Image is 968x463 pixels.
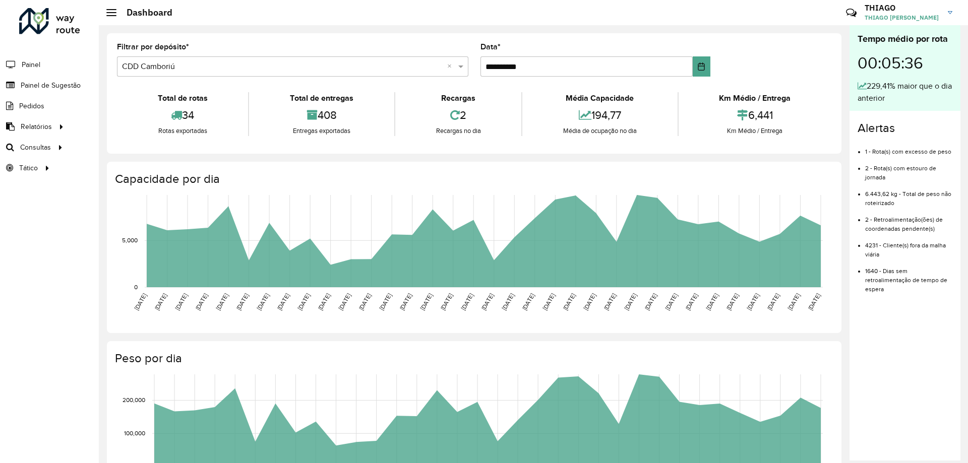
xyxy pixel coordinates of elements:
div: 2 [398,104,519,126]
text: 200,000 [123,397,145,404]
text: [DATE] [256,292,270,311]
text: [DATE] [562,292,576,311]
text: [DATE] [357,292,372,311]
li: 1 - Rota(s) com excesso de peso [865,140,952,156]
text: [DATE] [684,292,699,311]
div: Km Médio / Entrega [681,92,829,104]
h2: Dashboard [116,7,172,18]
div: 194,77 [525,104,675,126]
div: 408 [252,104,391,126]
span: Pedidos [19,101,44,111]
text: [DATE] [664,292,679,311]
div: Recargas [398,92,519,104]
h4: Capacidade por dia [115,172,831,186]
text: [DATE] [276,292,290,311]
li: 1640 - Dias sem retroalimentação de tempo de espera [865,259,952,294]
div: Entregas exportadas [252,126,391,136]
text: [DATE] [460,292,474,311]
text: [DATE] [582,292,597,311]
text: [DATE] [153,292,168,311]
div: Total de rotas [119,92,246,104]
text: 0 [134,284,138,290]
span: Clear all [447,60,456,73]
text: [DATE] [215,292,229,311]
div: Média Capacidade [525,92,675,104]
text: [DATE] [194,292,209,311]
text: [DATE] [439,292,454,311]
text: [DATE] [174,292,189,311]
span: THIAGO [PERSON_NAME] [865,13,940,22]
div: Rotas exportadas [119,126,246,136]
button: Choose Date [693,56,710,77]
div: Média de ocupação no dia [525,126,675,136]
div: 00:05:36 [858,46,952,80]
li: 6.443,62 kg - Total de peso não roteirizado [865,182,952,208]
text: [DATE] [296,292,311,311]
text: 100,000 [124,430,145,436]
label: Data [480,41,501,53]
text: 5,000 [122,237,138,243]
span: Tático [19,163,38,173]
text: [DATE] [378,292,393,311]
div: Km Médio / Entrega [681,126,829,136]
h3: THIAGO [865,3,940,13]
h4: Peso por dia [115,351,831,366]
text: [DATE] [521,292,535,311]
text: [DATE] [541,292,556,311]
text: [DATE] [786,292,801,311]
text: [DATE] [419,292,434,311]
text: [DATE] [398,292,413,311]
a: Contato Rápido [840,2,862,24]
div: 229,41% maior que o dia anterior [858,80,952,104]
text: [DATE] [602,292,617,311]
text: [DATE] [746,292,760,311]
div: Recargas no dia [398,126,519,136]
text: [DATE] [317,292,331,311]
text: [DATE] [807,292,821,311]
li: 4231 - Cliente(s) fora da malha viária [865,233,952,259]
li: 2 - Retroalimentação(ões) de coordenadas pendente(s) [865,208,952,233]
text: [DATE] [235,292,250,311]
span: Relatórios [21,121,52,132]
label: Filtrar por depósito [117,41,189,53]
text: [DATE] [133,292,148,311]
span: Painel [22,59,40,70]
li: 2 - Rota(s) com estouro de jornada [865,156,952,182]
text: [DATE] [480,292,495,311]
text: [DATE] [705,292,719,311]
span: Consultas [20,142,51,153]
div: Total de entregas [252,92,391,104]
h4: Alertas [858,121,952,136]
div: 34 [119,104,246,126]
div: 6,441 [681,104,829,126]
span: Painel de Sugestão [21,80,81,91]
div: Tempo médio por rota [858,32,952,46]
text: [DATE] [725,292,740,311]
text: [DATE] [623,292,638,311]
text: [DATE] [643,292,658,311]
text: [DATE] [501,292,515,311]
text: [DATE] [337,292,352,311]
text: [DATE] [766,292,780,311]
